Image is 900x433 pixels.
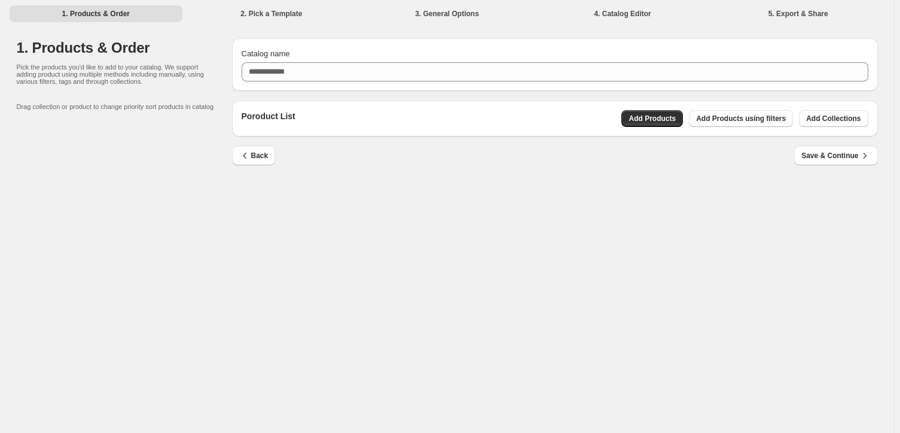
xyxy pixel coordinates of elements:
span: Add Collections [806,114,861,123]
button: Add Products using filters [689,110,793,127]
button: Add Products [621,110,683,127]
h1: 1. Products & Order [17,38,232,57]
span: Save & Continue [801,150,870,162]
p: Pick the products you'd like to add to your catalog. We support adding product using multiple met... [17,63,208,85]
span: Catalog name [242,49,290,58]
p: Poroduct List [242,110,295,127]
button: Back [232,146,276,165]
span: Add Products using filters [696,114,786,123]
p: Drag collection or product to change priority sort products in catalog [17,103,232,110]
span: Add Products [629,114,676,123]
span: Back [239,150,269,162]
button: Save & Continue [794,146,877,165]
button: Add Collections [799,110,868,127]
